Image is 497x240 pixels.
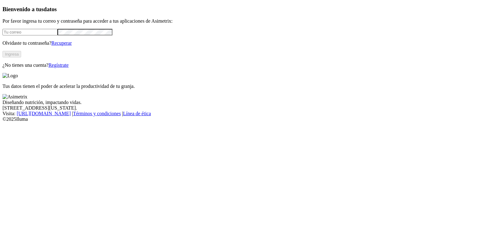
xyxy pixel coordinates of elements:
a: Recuperar [51,40,72,46]
div: © 2025 Iluma [2,116,495,122]
p: Olvidaste tu contraseña? [2,40,495,46]
a: [URL][DOMAIN_NAME] [17,111,71,116]
a: Regístrate [48,62,69,68]
p: Por favor ingresa tu correo y contraseña para acceder a tus aplicaciones de Asimetrix: [2,18,495,24]
a: Términos y condiciones [73,111,121,116]
div: Visita : | | [2,111,495,116]
div: Diseñando nutrición, impactando vidas. [2,100,495,105]
p: ¿No tienes una cuenta? [2,62,495,68]
img: Asimetrix [2,94,27,100]
p: Tus datos tienen el poder de acelerar la productividad de tu granja. [2,84,495,89]
div: [STREET_ADDRESS][US_STATE]. [2,105,495,111]
img: Logo [2,73,18,79]
a: Línea de ética [123,111,151,116]
button: Ingresa [2,51,21,57]
span: datos [43,6,57,12]
h3: Bienvenido a tus [2,6,495,13]
input: Tu correo [2,29,57,35]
